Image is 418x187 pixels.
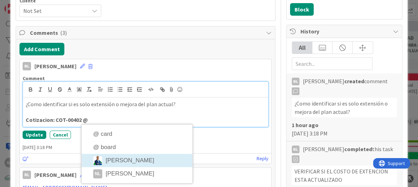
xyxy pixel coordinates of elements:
b: completed [344,146,372,153]
p: ¿Como identificar si es solo extensión o mejora del plan actual? [26,100,265,108]
span: History [300,27,389,36]
div: [PERSON_NAME] [34,171,77,179]
span: Comments [30,29,263,37]
span: [PERSON_NAME] this task [303,145,393,163]
b: 1 hour ago [292,122,319,128]
div: NL [23,62,31,70]
span: ( 3 ) [60,29,67,36]
span: [DATE] 3:18 PM [20,144,271,151]
li: [PERSON_NAME] [82,154,192,167]
b: created [344,78,364,85]
button: Add Comment [19,43,64,55]
div: NL [23,171,31,179]
div: NL [292,146,299,153]
div: NL [93,169,102,178]
button: Cancel [50,131,71,139]
input: Search... [292,57,372,70]
button: Block [290,3,314,16]
span: [PERSON_NAME] comment [303,77,388,95]
div: [DATE] 3:18 PM [292,121,397,138]
div: ¿Como identificar si es solo extensión o mejora del plan actual? [292,98,397,117]
span: Comment [23,75,45,81]
li: [PERSON_NAME] [82,167,192,180]
li: @ card [82,127,192,141]
span: Support [15,1,32,9]
div: All [292,42,312,54]
li: @ board [82,141,192,154]
a: Reply [257,154,268,163]
span: Not Set [23,6,86,16]
div: [PERSON_NAME] [34,62,77,70]
strong: Cotizacion: COT-00402 @ [26,116,88,123]
img: eobJXfT326UEnkSeOkwz9g1j3pWW2An1.png [93,156,102,165]
div: NL [292,78,299,85]
div: VERIFICAR SI EL COSTO DE EXTENCION ESTA ACTUALIZADO [292,166,397,185]
button: Update [23,131,46,139]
